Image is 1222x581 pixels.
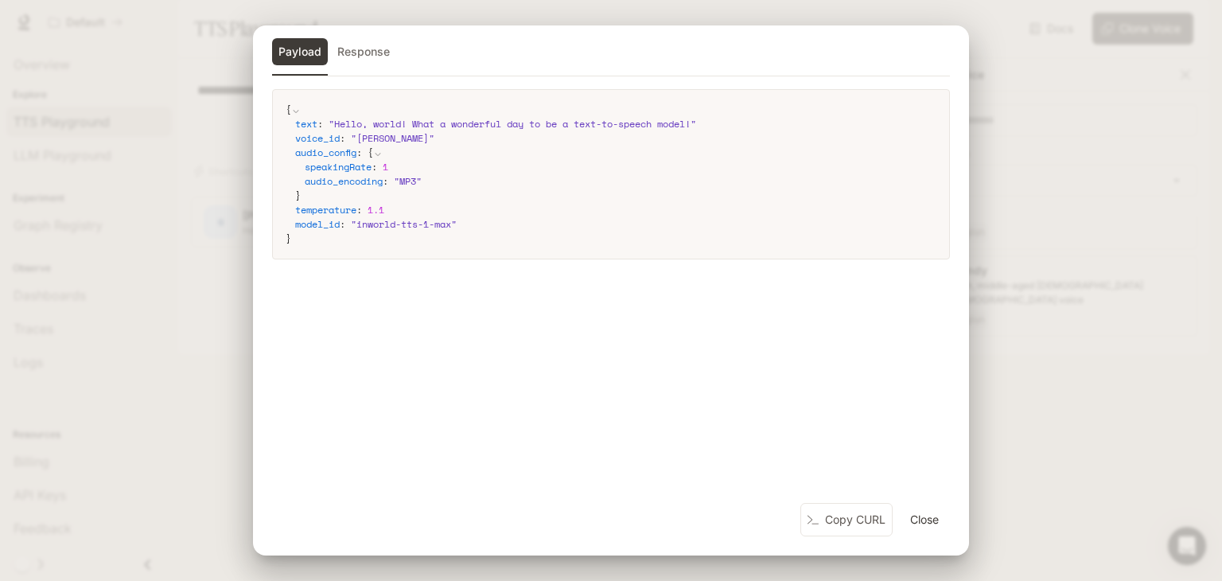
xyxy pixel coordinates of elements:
[295,217,936,232] div: :
[295,203,936,217] div: :
[295,217,340,231] span: model_id
[272,38,328,65] button: Payload
[305,160,936,174] div: :
[383,160,388,174] span: 1
[295,117,936,131] div: :
[295,131,340,145] span: voice_id
[295,203,356,216] span: temperature
[351,131,434,145] span: " [PERSON_NAME] "
[394,174,422,188] span: " MP3 "
[295,117,317,131] span: text
[800,503,893,537] button: Copy CURL
[305,160,372,174] span: speakingRate
[351,217,457,231] span: " inworld-tts-1-max "
[331,38,396,65] button: Response
[295,146,936,203] div: :
[305,174,936,189] div: :
[295,189,301,202] span: }
[368,146,373,159] span: {
[329,117,696,131] span: " Hello, world! What a wonderful day to be a text-to-speech model! "
[368,203,384,216] span: 1.1
[295,146,356,159] span: audio_config
[305,174,383,188] span: audio_encoding
[295,131,936,146] div: :
[899,504,950,536] button: Close
[286,103,291,116] span: {
[286,232,291,245] span: }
